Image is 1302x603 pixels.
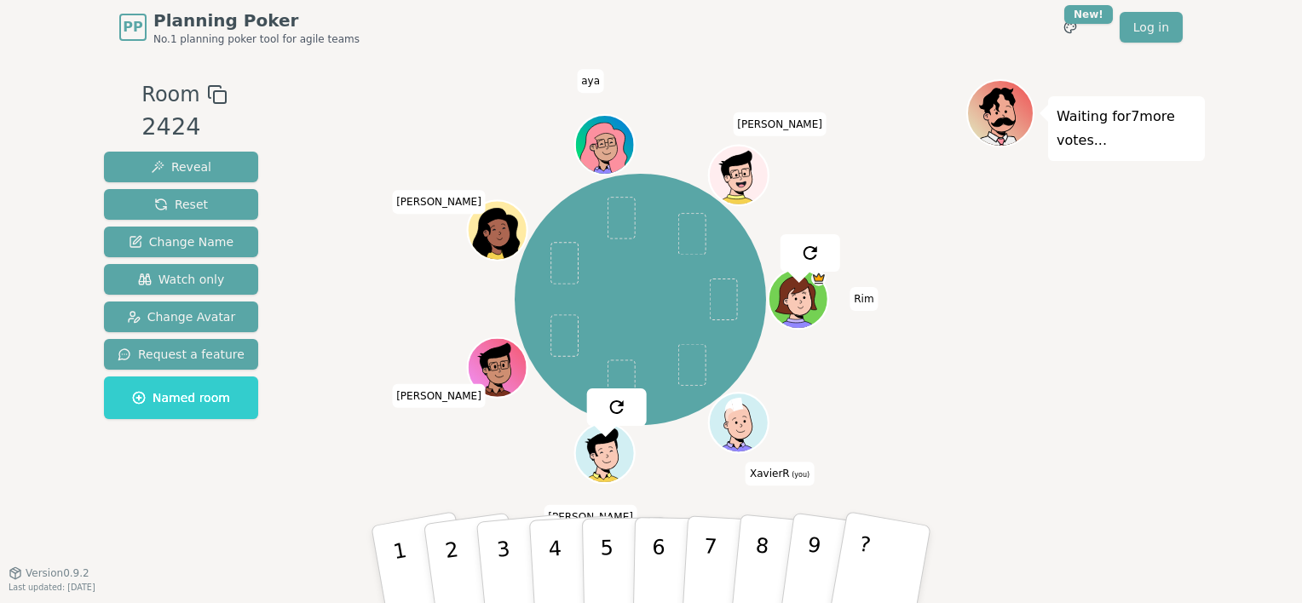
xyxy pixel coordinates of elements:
span: Change Name [129,233,233,250]
img: reset [800,243,821,263]
a: Log in [1120,12,1183,43]
a: PPPlanning PokerNo.1 planning poker tool for agile teams [119,9,360,46]
img: reset [607,397,627,417]
span: Click to change your name [392,384,486,408]
span: Click to change your name [577,69,604,93]
button: Change Avatar [104,301,258,332]
button: Change Name [104,227,258,257]
span: Click to change your name [392,190,486,214]
span: Request a feature [118,346,245,363]
button: Version0.9.2 [9,566,89,580]
span: Watch only [138,271,225,288]
span: Reveal [151,158,211,175]
button: Click to change your avatar [711,395,767,451]
span: Version 0.9.2 [26,566,89,580]
div: 2424 [141,110,227,145]
span: Room [141,79,199,110]
p: Waiting for 7 more votes... [1057,105,1196,152]
span: Click to change your name [544,505,637,529]
span: Click to change your name [733,112,827,136]
button: Watch only [104,264,258,295]
span: Rim is the host [812,271,827,286]
span: Change Avatar [127,308,236,325]
button: New! [1055,12,1086,43]
button: Reveal [104,152,258,182]
span: No.1 planning poker tool for agile teams [153,32,360,46]
span: PP [123,17,142,37]
span: Planning Poker [153,9,360,32]
div: New! [1064,5,1113,24]
button: Request a feature [104,339,258,370]
button: Reset [104,189,258,220]
span: Last updated: [DATE] [9,583,95,592]
span: Click to change your name [850,287,878,311]
span: Click to change your name [746,462,814,486]
button: Named room [104,376,258,419]
span: (you) [790,472,810,480]
span: Reset [154,196,208,213]
span: Named room [132,389,230,406]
